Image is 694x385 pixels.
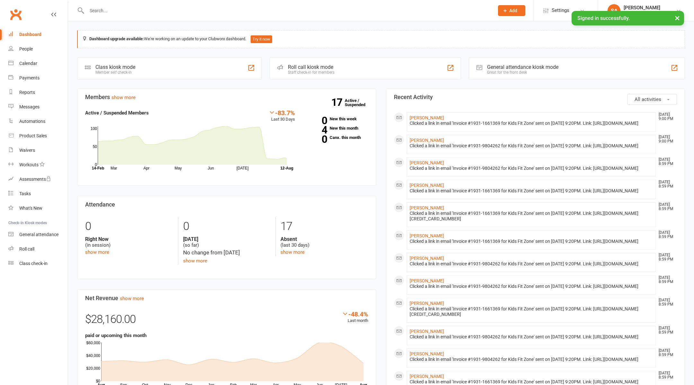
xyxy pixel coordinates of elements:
a: 17Active / Suspended [345,94,373,112]
div: Reports [19,90,35,95]
strong: [DATE] [183,236,271,242]
div: Clicked a link in email 'Invoice #1931-9804262 for Kids Fit Zone' sent on [DATE] 9:20PM. Link: [U... [410,357,653,362]
div: What's New [19,206,42,211]
span: All activities [635,96,661,102]
div: General attendance [19,232,58,237]
span: Settings [552,3,569,18]
button: All activities [627,94,677,105]
a: Roll call [8,242,68,256]
strong: Absent [280,236,368,242]
time: [DATE] 8:59 PM [655,203,677,211]
a: Waivers [8,143,68,158]
div: We're working on an update to your Clubworx dashboard. [77,30,685,48]
strong: 0 [305,116,327,125]
div: No change from [DATE] [183,248,271,257]
a: Product Sales [8,129,68,143]
time: [DATE] 8:59 PM [655,349,677,357]
time: [DATE] 9:00 PM [655,113,677,121]
div: Class kiosk mode [95,64,135,70]
a: General attendance kiosk mode [8,227,68,242]
a: [PERSON_NAME] [410,278,444,283]
strong: paid or upcoming this month [85,333,147,338]
button: Try it now [251,35,272,43]
a: show more [120,296,144,301]
time: [DATE] 8:59 PM [655,371,677,380]
div: Messages [19,104,40,109]
h3: Attendance [85,201,368,208]
a: Messages [8,100,68,114]
a: Payments [8,71,68,85]
div: 0 [85,217,173,236]
a: People [8,42,68,56]
a: Workouts [8,158,68,172]
div: Last month [342,310,368,324]
div: Class check-in [19,261,48,266]
div: 0 [183,217,271,236]
div: Roll call [19,246,34,252]
a: [PERSON_NAME] [410,115,444,120]
strong: 4 [305,125,327,135]
a: [PERSON_NAME] [410,301,444,306]
strong: Dashboard upgrade available: [89,36,144,41]
div: Last 30 Days [269,109,295,123]
a: Class kiosk mode [8,256,68,271]
a: show more [183,258,207,264]
a: [PERSON_NAME] [410,374,444,379]
a: show more [111,95,136,100]
a: 0New this week [305,117,368,121]
div: Clicked a link in email 'Invoice #1931-9804262 for Kids Fit Zone' sent on [DATE] 9:20PM. Link: [U... [410,261,653,267]
div: Staff check-in for members [288,70,334,75]
div: Clicked a link in email 'Invoice #1931-9804262 for Kids Fit Zone' sent on [DATE] 9:20PM. Link: [U... [410,284,653,289]
a: [PERSON_NAME] [410,160,444,165]
div: Automations [19,119,45,124]
div: Assessments [19,177,51,182]
div: Product Sales [19,133,47,138]
a: [PERSON_NAME] [410,183,444,188]
a: show more [280,249,305,255]
button: Add [498,5,525,16]
time: [DATE] 8:59 PM [655,231,677,239]
div: (so far) [183,236,271,248]
time: [DATE] 8:59 PM [655,326,677,335]
div: People [19,46,33,51]
div: [PERSON_NAME] [624,5,660,11]
a: show more [85,249,109,255]
div: Roll call kiosk mode [288,64,334,70]
div: Clicked a link in email 'Invoice #1931-1661369 for Kids Fit Zone' sent on [DATE] 9:20PM. Link: [U... [410,239,653,244]
a: Clubworx [8,6,24,23]
div: Waivers [19,148,35,153]
strong: Right Now [85,236,173,242]
h3: Recent Activity [394,94,677,100]
span: Signed in successfully. [577,15,630,21]
div: General attendance kiosk mode [487,64,558,70]
div: Clicked a link in email 'Invoice #1931-9804262 for Kids Fit Zone' sent on [DATE] 9:20PM. Link: [U... [410,334,653,340]
div: Clicked a link in email 'Invoice #1931-1661369 for Kids Fit Zone' sent on [DATE] 9:20PM. Link: [U... [410,306,653,317]
div: Great for the front desk [487,70,558,75]
a: [PERSON_NAME] [410,233,444,238]
a: [PERSON_NAME] [410,138,444,143]
strong: 17 [331,97,345,107]
a: 4New this month [305,126,368,130]
a: [PERSON_NAME] [410,205,444,210]
div: Workouts [19,162,39,167]
div: (last 30 days) [280,236,368,248]
div: Member self check-in [95,70,135,75]
div: Payments [19,75,40,80]
a: Tasks [8,187,68,201]
time: [DATE] 9:00 PM [655,135,677,143]
h3: Members [85,94,368,100]
div: -48.4% [342,310,368,317]
a: 0Canx. this month [305,135,368,140]
time: [DATE] 8:59 PM [655,298,677,307]
div: SA [608,4,620,17]
h3: Net Revenue [85,295,368,301]
span: Add [509,8,517,13]
div: Clicked a link in email 'Invoice #1931-9804262 for Kids Fit Zone' sent on [DATE] 9:20PM. Link: [U... [410,143,653,149]
div: Clicked a link in email 'Invoice #1931-9804262 for Kids Fit Zone' sent on [DATE] 9:20PM. Link: [U... [410,166,653,171]
a: Assessments [8,172,68,187]
time: [DATE] 8:59 PM [655,253,677,261]
div: Clicked a link in email 'Invoice #1931-1661369 for Kids Fit Zone' sent on [DATE] 9:20PM. Link: [U... [410,188,653,194]
div: (in session) [85,236,173,248]
button: × [672,11,683,25]
a: Reports [8,85,68,100]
